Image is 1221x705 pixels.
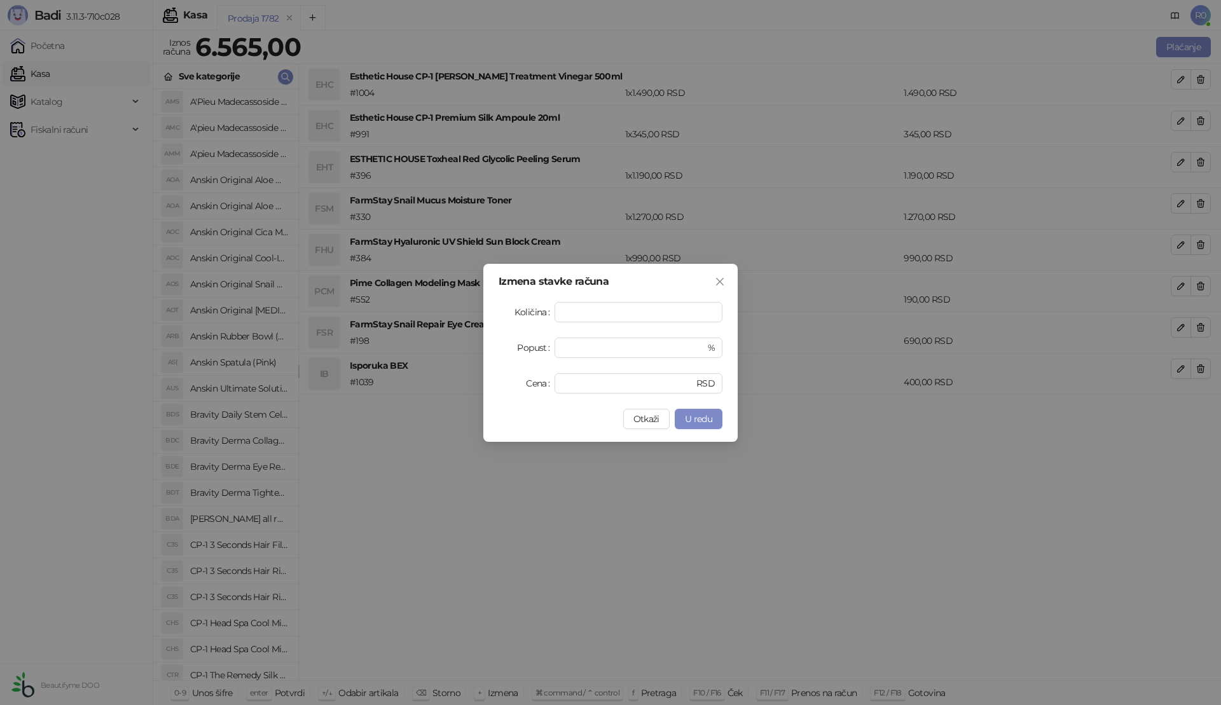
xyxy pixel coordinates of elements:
button: Close [710,271,730,292]
label: Cena [526,373,555,394]
span: Otkaži [633,413,659,425]
label: Količina [514,302,555,322]
span: U redu [685,413,712,425]
div: Izmena stavke računa [499,277,722,287]
input: Cena [562,374,694,393]
span: close [715,277,725,287]
button: U redu [675,409,722,429]
input: Količina [555,303,722,322]
label: Popust [517,338,555,358]
span: Zatvori [710,277,730,287]
button: Otkaži [623,409,670,429]
input: Popust [562,338,705,357]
